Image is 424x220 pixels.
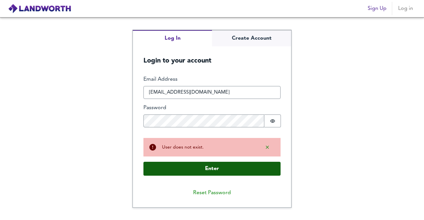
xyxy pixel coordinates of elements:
[8,4,71,14] img: logo
[212,30,291,46] button: Create Account
[368,4,387,13] span: Sign Up
[365,2,389,15] button: Sign Up
[143,104,281,112] label: Password
[259,142,275,153] button: Dismiss alert
[264,114,281,127] button: Show password
[397,4,413,13] span: Log in
[143,86,281,99] input: e.g. joe@bloggs.com
[143,162,281,176] button: Enter
[395,2,416,15] button: Log in
[133,30,212,46] button: Log In
[162,144,254,151] div: User does not exist.
[133,46,291,65] h5: Login to your account
[188,186,236,199] button: Reset Password
[143,76,281,83] label: Email Address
